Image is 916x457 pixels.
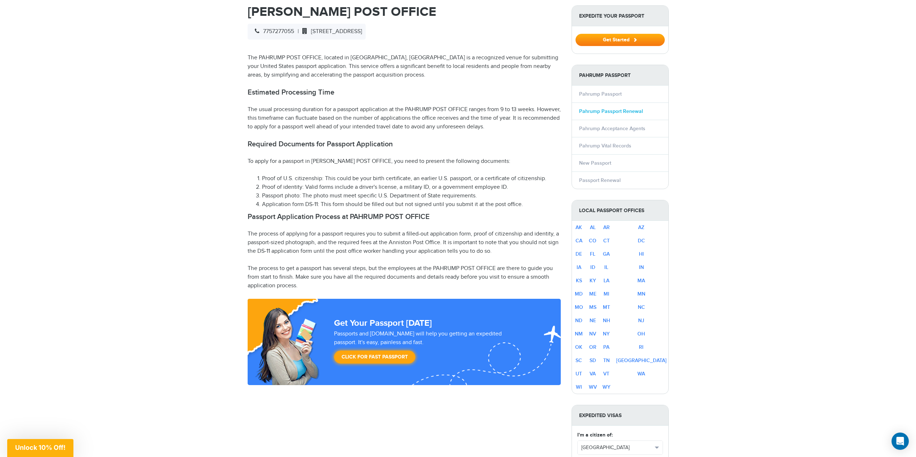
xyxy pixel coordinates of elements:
[638,224,644,230] a: AZ
[604,264,608,270] a: IL
[638,238,645,244] a: DC
[603,331,610,337] a: NY
[572,6,668,26] strong: Expedite Your Passport
[892,433,909,450] div: Open Intercom Messenger
[576,357,582,364] a: SC
[572,200,668,221] strong: Local Passport Offices
[248,5,561,18] h1: [PERSON_NAME] POST OFFICE
[616,357,667,364] a: [GEOGRAPHIC_DATA]
[590,317,596,324] a: NE
[248,230,561,256] p: The process of applying for a passport requires you to submit a filled-out application form, proo...
[603,304,610,310] a: MT
[639,344,644,350] a: RI
[638,317,644,324] a: NJ
[572,65,668,86] strong: Pahrump Passport
[603,224,610,230] a: AR
[576,34,665,46] button: Get Started
[589,331,596,337] a: NV
[579,125,645,132] a: Pahrump Acceptance Agents
[248,54,561,79] p: The PAHRUMP POST OFFICE, located in [GEOGRAPHIC_DATA], [GEOGRAPHIC_DATA] is a recognized venue fo...
[590,251,595,257] a: FL
[603,317,610,324] a: NH
[603,384,610,390] a: WY
[603,238,610,244] a: CT
[603,344,609,350] a: PA
[590,278,596,284] a: KY
[331,330,528,367] div: Passports and [DOMAIN_NAME] will help you getting an expedited passport. It's easy, painless and ...
[604,291,609,297] a: MI
[590,264,595,270] a: ID
[579,177,621,183] a: Passport Renewal
[575,304,583,310] a: MO
[590,357,596,364] a: SD
[590,224,596,230] a: AL
[248,157,561,166] p: To apply for a passport in [PERSON_NAME] POST OFFICE, you need to present the following documents:
[589,384,597,390] a: WV
[637,371,645,377] a: WA
[603,371,609,377] a: VT
[577,264,581,270] a: IA
[251,28,294,35] span: 7757277055
[262,200,561,209] li: Application form DS-11: This form should be filled out but not signed until you submit it at the ...
[299,28,362,35] span: [STREET_ADDRESS]
[575,317,582,324] a: ND
[639,251,644,257] a: HI
[589,291,596,297] a: ME
[590,371,596,377] a: VA
[576,251,582,257] a: DE
[248,212,561,221] h2: Passport Application Process at PAHRUMP POST OFFICE
[604,278,609,284] a: LA
[575,344,582,350] a: OK
[576,384,582,390] a: WI
[262,192,561,200] li: Passport photo: The photo must meet specific U.S. Department of State requirements.
[577,431,613,439] label: I'm a citizen of:
[579,108,643,114] a: Pahrump Passport Renewal
[576,224,582,230] a: AK
[576,238,582,244] a: CA
[579,91,622,97] a: Pahrump Passport
[575,291,583,297] a: MD
[334,351,415,364] a: Click for Fast Passport
[248,88,561,97] h2: Estimated Processing Time
[262,183,561,192] li: Proof of identity: Valid forms include a driver's license, a military ID, or a government employe...
[581,444,653,451] span: [GEOGRAPHIC_DATA]
[603,357,610,364] a: TN
[603,251,610,257] a: GA
[637,331,645,337] a: OH
[639,264,644,270] a: IN
[576,371,582,377] a: UT
[579,143,631,149] a: Pahrump Vital Records
[637,291,645,297] a: MN
[15,444,66,451] span: Unlock 10% Off!
[589,238,596,244] a: CO
[579,160,611,166] a: New Passport
[638,304,645,310] a: NC
[7,439,73,457] div: Unlock 10% Off!
[576,37,665,42] a: Get Started
[589,344,596,350] a: OR
[578,441,663,454] button: [GEOGRAPHIC_DATA]
[248,105,561,131] p: The usual processing duration for a passport application at the PAHRUMP POST OFFICE ranges from 9...
[589,304,596,310] a: MS
[248,264,561,290] p: The process to get a passport has several steps, but the employees at the PAHRUMP POST OFFICE are...
[572,405,668,426] strong: Expedited Visas
[248,140,561,148] h2: Required Documents for Passport Application
[334,318,432,328] strong: Get Your Passport [DATE]
[248,24,366,40] div: |
[262,174,561,183] li: Proof of U.S. citizenship: This could be your birth certificate, an earlier U.S. passport, or a c...
[575,331,583,337] a: NM
[637,278,645,284] a: MA
[576,278,582,284] a: KS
